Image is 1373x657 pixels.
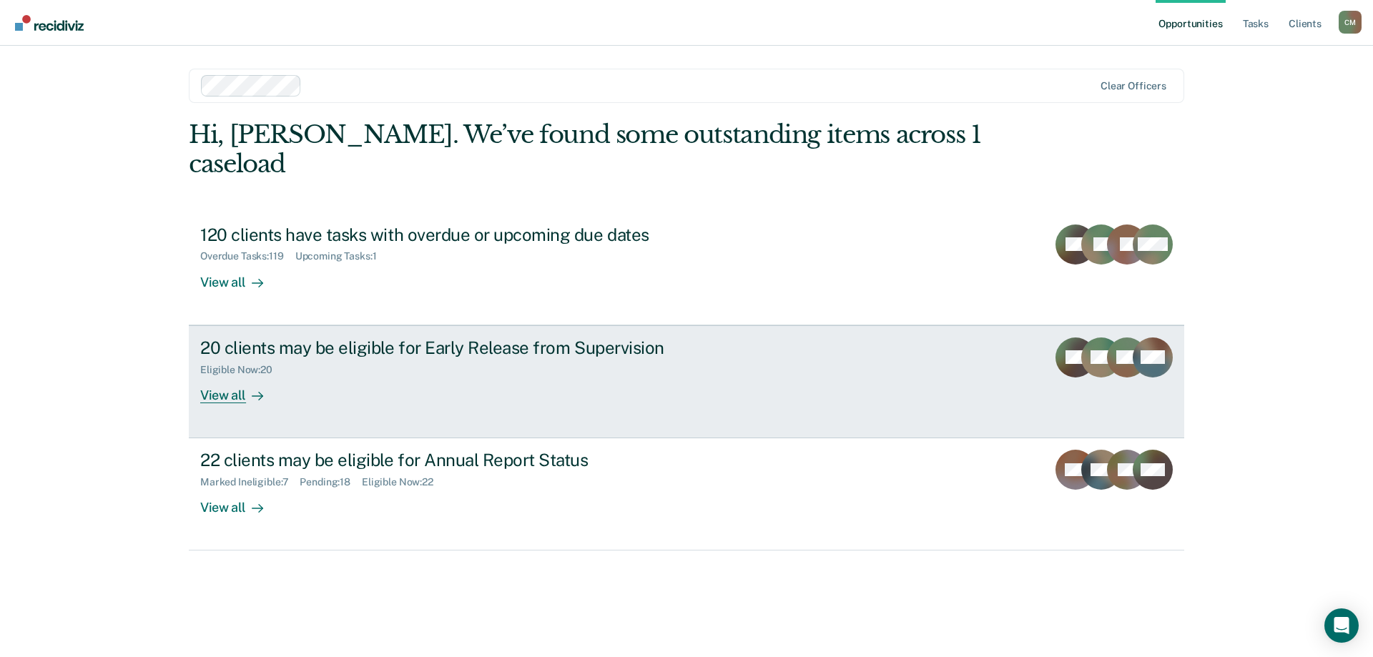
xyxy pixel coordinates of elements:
[189,213,1184,325] a: 120 clients have tasks with overdue or upcoming due datesOverdue Tasks:119Upcoming Tasks:1View all
[200,450,702,470] div: 22 clients may be eligible for Annual Report Status
[15,15,84,31] img: Recidiviz
[189,120,985,179] div: Hi, [PERSON_NAME]. We’ve found some outstanding items across 1 caseload
[200,262,280,290] div: View all
[200,488,280,516] div: View all
[1339,11,1362,34] button: Profile dropdown button
[200,375,280,403] div: View all
[200,337,702,358] div: 20 clients may be eligible for Early Release from Supervision
[300,476,362,488] div: Pending : 18
[200,250,295,262] div: Overdue Tasks : 119
[200,364,284,376] div: Eligible Now : 20
[189,325,1184,438] a: 20 clients may be eligible for Early Release from SupervisionEligible Now:20View all
[362,476,445,488] div: Eligible Now : 22
[1324,608,1359,643] div: Open Intercom Messenger
[1339,11,1362,34] div: C M
[189,438,1184,550] a: 22 clients may be eligible for Annual Report StatusMarked Ineligible:7Pending:18Eligible Now:22Vi...
[200,224,702,245] div: 120 clients have tasks with overdue or upcoming due dates
[295,250,388,262] div: Upcoming Tasks : 1
[200,476,300,488] div: Marked Ineligible : 7
[1101,80,1166,92] div: Clear officers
